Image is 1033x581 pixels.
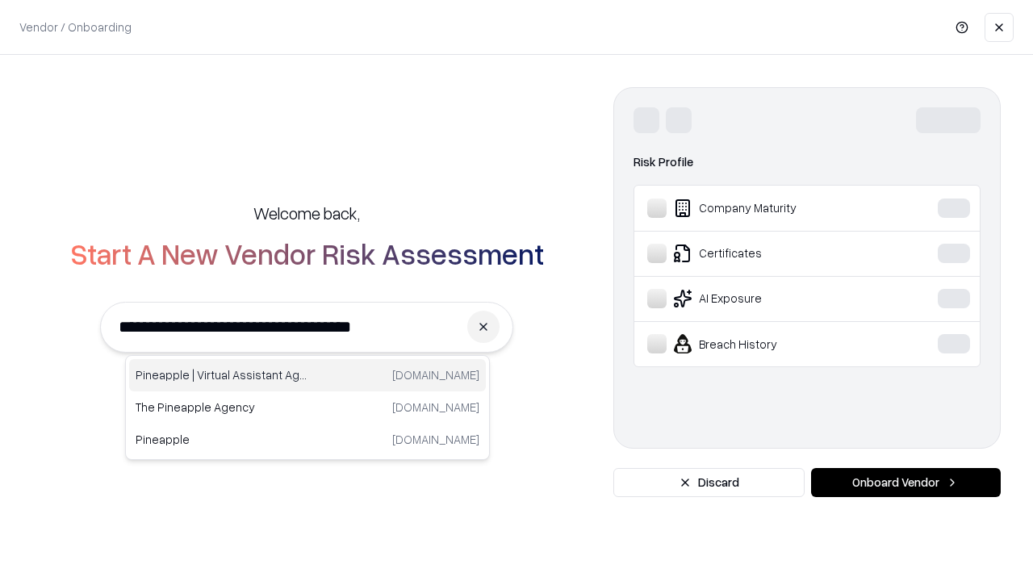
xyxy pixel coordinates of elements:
h2: Start A New Vendor Risk Assessment [70,237,544,270]
h5: Welcome back, [253,202,360,224]
div: Suggestions [125,355,490,460]
button: Onboard Vendor [811,468,1001,497]
p: The Pineapple Agency [136,399,307,416]
div: Company Maturity [647,199,889,218]
p: [DOMAIN_NAME] [392,366,479,383]
div: Risk Profile [634,153,981,172]
button: Discard [613,468,805,497]
div: Certificates [647,244,889,263]
div: Breach History [647,334,889,353]
p: Pineapple [136,431,307,448]
p: Pineapple | Virtual Assistant Agency [136,366,307,383]
p: [DOMAIN_NAME] [392,431,479,448]
div: AI Exposure [647,289,889,308]
p: [DOMAIN_NAME] [392,399,479,416]
p: Vendor / Onboarding [19,19,132,36]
